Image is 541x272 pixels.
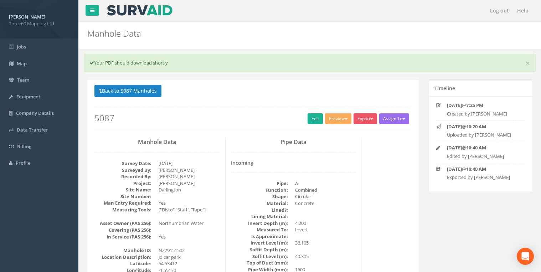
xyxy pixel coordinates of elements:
span: Profile [16,160,30,166]
button: Back to 5087 Manholes [94,85,161,97]
dt: Invert Depth (m): [231,220,288,227]
span: Billing [17,143,31,150]
h3: Pipe Data [231,139,356,145]
span: Three60 Mapping Ltd [9,20,69,27]
p: Created by [PERSON_NAME] [447,111,519,117]
dt: Top of Duct (mm): [231,260,288,266]
div: Open Intercom Messenger [517,248,534,265]
dt: Shape: [231,193,288,200]
dd: Circular [295,193,356,200]
dt: In Service (PAS 256): [94,233,151,240]
dt: Site Number: [94,193,151,200]
p: @ [447,123,519,130]
h2: 5087 [94,113,411,123]
strong: [PERSON_NAME] [9,14,45,20]
strong: 10:40 AM [466,166,486,172]
dt: Lining Material: [231,213,288,220]
button: Export [354,113,377,124]
dt: Manhole ID: [94,247,151,254]
dt: Material: [231,200,288,207]
dd: Yes [159,233,220,240]
dd: NZ29151502 [159,247,220,254]
span: Data Transfer [17,127,48,133]
span: Company Details [16,110,54,116]
dd: Combined [295,187,356,194]
dd: Northumbrian Water [159,220,220,227]
a: Edit [308,113,323,124]
strong: [DATE] [447,166,462,172]
p: @ [447,144,519,151]
p: Uploaded by [PERSON_NAME] [447,132,519,138]
p: Edited by [PERSON_NAME] [447,153,519,160]
dd: Invert [295,226,356,233]
h3: Manhole Data [94,139,220,145]
dt: Location Description: [94,254,151,261]
span: Team [17,77,29,83]
strong: [DATE] [447,102,462,108]
dt: Recorded By: [94,173,151,180]
a: × [526,60,530,67]
dd: [PERSON_NAME] [159,173,220,180]
dt: Lined?: [231,207,288,214]
dd: 40.305 [295,253,356,260]
dd: 4.200 [295,220,356,227]
span: Equipment [16,93,40,100]
dt: Invert Level (m): [231,240,288,246]
strong: 10:40 AM [466,144,486,151]
dt: Measured To: [231,226,288,233]
strong: 10:20 AM [466,123,486,130]
strong: [DATE] [447,123,462,130]
dd: Concrete [295,200,356,207]
h4: Incoming [231,160,356,165]
h2: Manhole Data [87,29,456,38]
dd: ["Disto","Staff","Tape"] [159,206,220,213]
dd: Yes [159,200,220,206]
dd: A [295,180,356,187]
dt: Pipe: [231,180,288,187]
dt: Soffit Level (m): [231,253,288,260]
dt: Survey Date: [94,160,151,167]
dt: Site Name: [94,186,151,193]
dt: Covering (PAS 256): [94,227,151,233]
span: Jobs [17,43,26,50]
dd: [PERSON_NAME] [159,180,220,187]
dd: [PERSON_NAME] [159,167,220,174]
strong: 7:25 PM [466,102,483,108]
dt: Asset Owner (PAS 256): [94,220,151,227]
span: Map [17,60,27,67]
p: Exported by [PERSON_NAME] [447,174,519,181]
dt: Man Entry Required: [94,200,151,206]
div: Your PDF should download shortly [84,54,536,72]
dt: Surveyed By: [94,167,151,174]
strong: [DATE] [447,144,462,151]
h5: Timeline [434,86,455,91]
dt: Function: [231,187,288,194]
dd: Jd car park [159,254,220,261]
dt: Measuring Tools: [94,206,151,213]
dt: Soffit Depth (m): [231,246,288,253]
p: @ [447,102,519,109]
dd: 36.105 [295,240,356,246]
button: Preview [325,113,351,124]
dt: Latitude: [94,260,151,267]
a: [PERSON_NAME] Three60 Mapping Ltd [9,12,69,27]
p: @ [447,166,519,173]
dt: Is Approximate: [231,233,288,240]
dt: Project: [94,180,151,187]
dd: Darlington [159,186,220,193]
dd: [DATE] [159,160,220,167]
button: Assign To [379,113,409,124]
dd: 54.53412 [159,260,220,267]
